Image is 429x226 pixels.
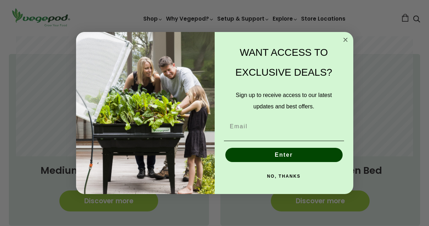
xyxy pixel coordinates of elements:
[341,36,350,44] button: Close dialog
[235,47,332,78] span: WANT ACCESS TO EXCLUSIVE DEALS?
[225,148,343,162] button: Enter
[224,119,344,134] input: Email
[224,169,344,183] button: NO, THANKS
[236,92,332,109] span: Sign up to receive access to our latest updates and best offers.
[76,32,215,194] img: e9d03583-1bb1-490f-ad29-36751b3212ff.jpeg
